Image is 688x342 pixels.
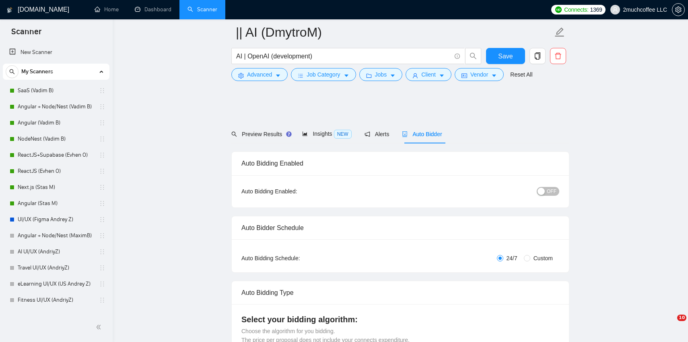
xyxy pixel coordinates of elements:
img: logo [7,4,12,17]
span: Jobs [375,70,387,79]
span: Client [421,70,436,79]
button: search [465,48,481,64]
span: Vendor [470,70,488,79]
button: setting [672,3,685,16]
span: Alerts [365,131,389,137]
span: holder [99,265,105,271]
span: robot [402,131,408,137]
a: Fitness UI/UX (AndriyZ) [18,292,94,308]
div: Auto Bidding Enabled: [241,187,347,196]
li: New Scanner [3,44,109,60]
span: setting [238,73,244,79]
span: caret-down [491,73,497,79]
span: 1369 [590,5,602,14]
div: Auto Bidding Enabled [241,152,559,175]
span: delete [550,52,566,60]
span: notification [365,131,370,137]
a: New Scanner [9,44,103,60]
span: folder [366,73,372,79]
button: copy [529,48,546,64]
span: holder [99,281,105,287]
span: holder [99,136,105,142]
span: info-circle [455,54,460,59]
input: Search Freelance Jobs... [236,51,451,61]
span: area-chart [302,131,308,137]
span: My Scanners [21,64,53,80]
button: settingAdvancedcaret-down [231,68,288,81]
a: SaaS (Vadim B) [18,83,94,99]
a: Reset All [510,70,532,79]
span: edit [554,27,565,37]
span: Save [498,51,513,61]
span: Custom [530,254,556,263]
span: Scanner [5,26,48,43]
div: Auto Bidding Schedule: [241,254,347,263]
a: UI/UX (Figma Andrey Z) [18,211,94,228]
input: Scanner name... [236,22,553,42]
span: Advanced [247,70,272,79]
span: Job Category [307,70,340,79]
span: holder [99,297,105,303]
span: search [6,69,18,75]
a: homeHome [95,6,119,13]
button: barsJob Categorycaret-down [291,68,356,81]
span: holder [99,200,105,207]
span: caret-down [390,73,395,79]
a: Next.js (Stas M) [18,179,94,195]
button: idcardVendorcaret-down [455,68,504,81]
a: Angular (Maksym B) [18,308,94,324]
span: caret-down [275,73,281,79]
span: Auto Bidder [402,131,442,137]
a: setting [672,6,685,13]
span: double-left [96,323,104,331]
span: 10 [677,315,686,321]
a: Angular (Vadim B) [18,115,94,131]
span: OFF [547,187,556,196]
span: holder [99,184,105,191]
span: Connects: [564,5,588,14]
span: caret-down [344,73,349,79]
a: Angular (Stas M) [18,195,94,211]
span: holder [99,120,105,126]
a: AI UI/UX (AndriyZ) [18,244,94,260]
iframe: Intercom live chat [661,315,680,334]
span: holder [99,104,105,110]
span: search [231,131,237,137]
a: eLearning UI/UX (US Andrey Z) [18,276,94,292]
button: search [6,65,19,78]
span: idcard [461,73,467,79]
h4: Select your bidding algorithm: [241,314,559,325]
button: userClientcaret-down [406,68,451,81]
a: Angular + Node/Nest (Vadim B) [18,99,94,115]
span: holder [99,249,105,255]
span: caret-down [439,73,445,79]
span: copy [530,52,545,60]
span: search [466,52,481,60]
span: bars [298,73,303,79]
span: user [412,73,418,79]
span: holder [99,87,105,94]
div: Tooltip anchor [285,131,293,138]
a: ReactJS (Evhen O) [18,163,94,179]
span: holder [99,232,105,239]
span: Insights [302,131,351,137]
a: Travel UI/UX (AndriyZ) [18,260,94,276]
button: folderJobscaret-down [359,68,403,81]
span: user [612,7,618,12]
img: upwork-logo.png [555,6,562,13]
span: holder [99,168,105,174]
a: searchScanner [187,6,217,13]
span: 24/7 [503,254,521,263]
span: Preview Results [231,131,289,137]
span: NEW [334,130,352,139]
div: Auto Bidder Schedule [241,216,559,239]
button: delete [550,48,566,64]
span: holder [99,152,105,158]
a: dashboardDashboard [135,6,171,13]
span: holder [99,216,105,223]
a: ReactJS+Supabase (Evhen O) [18,147,94,163]
a: NodeNest (Vadim B) [18,131,94,147]
div: Auto Bidding Type [241,281,559,304]
button: Save [486,48,525,64]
